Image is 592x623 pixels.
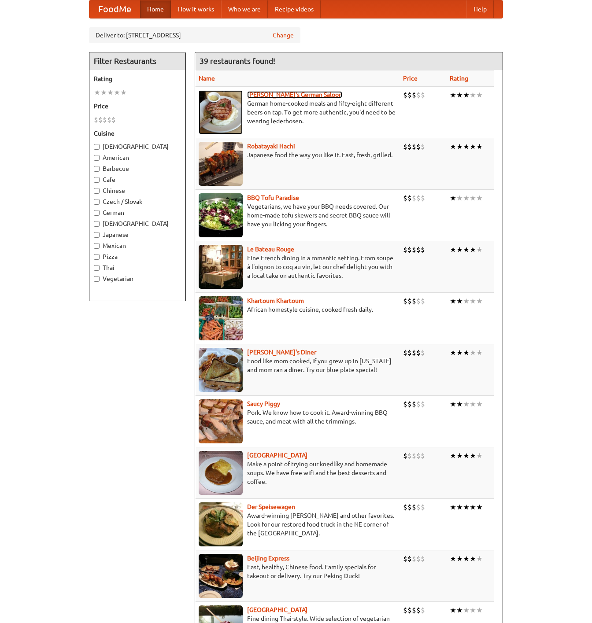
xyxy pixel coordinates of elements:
label: [DEMOGRAPHIC_DATA] [94,142,181,151]
li: ★ [470,451,476,461]
li: $ [416,90,421,100]
li: $ [421,605,425,615]
li: ★ [476,193,483,203]
input: American [94,155,100,161]
li: ★ [463,90,470,100]
li: ★ [470,245,476,254]
label: Czech / Slovak [94,197,181,206]
li: ★ [450,90,456,100]
li: $ [416,142,421,151]
img: beijing.jpg [199,554,243,598]
a: Price [403,75,418,82]
li: ★ [456,193,463,203]
ng-pluralize: 39 restaurants found! [200,57,275,65]
li: $ [416,348,421,358]
li: ★ [456,399,463,409]
b: Der Speisewagen [247,503,295,510]
li: $ [416,399,421,409]
label: Vegetarian [94,274,181,283]
li: $ [421,554,425,564]
a: [PERSON_NAME]'s German Saloon [247,91,342,98]
li: $ [412,605,416,615]
li: $ [407,502,412,512]
li: ★ [476,296,483,306]
b: Beijing Express [247,555,289,562]
li: $ [412,451,416,461]
li: ★ [114,88,120,97]
li: ★ [470,605,476,615]
input: Cafe [94,177,100,183]
li: ★ [463,296,470,306]
h5: Price [94,102,181,111]
label: Barbecue [94,164,181,173]
li: ★ [450,193,456,203]
input: Japanese [94,232,100,238]
a: Rating [450,75,468,82]
img: robatayaki.jpg [199,142,243,186]
li: $ [412,90,416,100]
input: [DEMOGRAPHIC_DATA] [94,144,100,150]
b: [GEOGRAPHIC_DATA] [247,606,307,613]
li: ★ [463,348,470,358]
a: BBQ Tofu Paradise [247,194,299,201]
p: Award-winning [PERSON_NAME] and other favorites. Look for our restored food truck in the NE corne... [199,511,396,538]
a: Robatayaki Hachi [247,143,295,150]
li: ★ [463,605,470,615]
p: Fine French dining in a romantic setting. From soupe à l'oignon to coq au vin, let our chef delig... [199,254,396,280]
li: ★ [450,502,456,512]
li: ★ [476,399,483,409]
li: $ [412,399,416,409]
img: saucy.jpg [199,399,243,443]
a: FoodMe [89,0,140,18]
li: ★ [450,554,456,564]
a: Le Bateau Rouge [247,246,294,253]
li: ★ [450,142,456,151]
li: ★ [456,296,463,306]
li: $ [407,554,412,564]
li: $ [107,115,111,125]
li: $ [421,502,425,512]
li: $ [94,115,98,125]
p: Make a point of trying our knedlíky and homemade soups. We have free wifi and the best desserts a... [199,460,396,486]
a: [PERSON_NAME]'s Diner [247,349,316,356]
li: ★ [470,296,476,306]
li: ★ [476,142,483,151]
li: ★ [456,90,463,100]
li: ★ [450,348,456,358]
p: Vegetarians, we have your BBQ needs covered. Our home-made tofu skewers and secret BBQ sauce will... [199,202,396,229]
input: German [94,210,100,216]
li: ★ [456,245,463,254]
li: $ [407,348,412,358]
li: ★ [476,502,483,512]
li: $ [416,502,421,512]
li: ★ [450,605,456,615]
li: ★ [100,88,107,97]
input: Chinese [94,188,100,194]
li: $ [407,142,412,151]
li: $ [403,296,407,306]
label: Japanese [94,230,181,239]
a: Khartoum Khartoum [247,297,304,304]
li: $ [416,451,421,461]
li: $ [103,115,107,125]
li: $ [412,193,416,203]
li: ★ [456,142,463,151]
li: $ [403,193,407,203]
li: $ [421,399,425,409]
label: Cafe [94,175,181,184]
li: ★ [463,193,470,203]
li: $ [416,296,421,306]
li: ★ [470,554,476,564]
li: $ [403,90,407,100]
li: $ [421,142,425,151]
div: Deliver to: [STREET_ADDRESS] [89,27,300,43]
li: $ [111,115,116,125]
li: $ [412,142,416,151]
li: ★ [476,605,483,615]
li: ★ [94,88,100,97]
li: ★ [450,245,456,254]
p: Japanese food the way you like it. Fast, fresh, grilled. [199,151,396,159]
li: $ [416,605,421,615]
